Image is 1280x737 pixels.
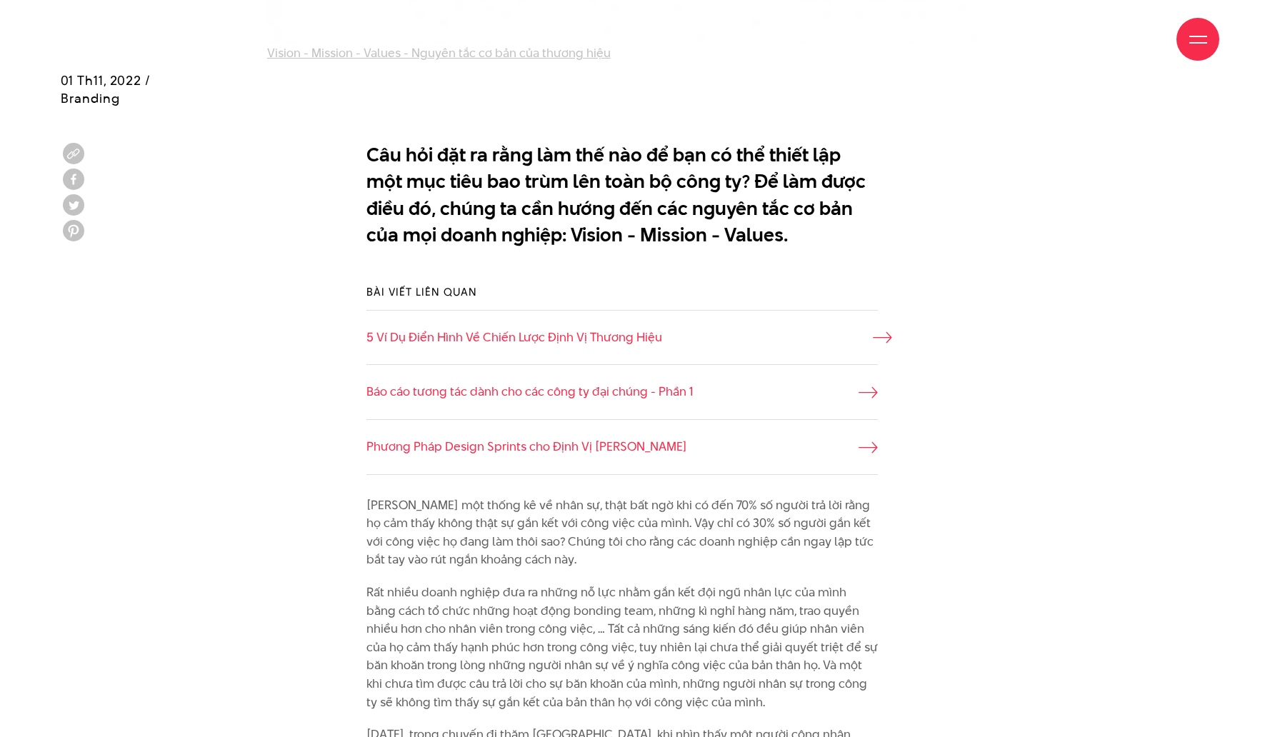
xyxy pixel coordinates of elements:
[366,383,878,401] a: Báo cáo tương tác dành cho các công ty đại chúng - Phần 1
[366,583,878,711] p: Rất nhiều doanh nghiệp đưa ra những nỗ lực nhằm gắn kết đội ngũ nhân lực của mình bằng cách tổ ch...
[366,496,878,569] p: [PERSON_NAME] một thống kê về nhân sự, thật bất ngờ khi có đến 70% số người trả lời rằng họ cảm t...
[366,438,878,456] a: Phương Pháp Design Sprints cho Định Vị [PERSON_NAME]
[366,141,878,249] p: Câu hỏi đặt ra rằng làm thế nào để bạn có thể thiết lập một mục tiêu bao trùm lên toàn bộ công ty...
[61,71,151,107] span: 01 Th11, 2022 / Branding
[366,329,878,347] a: 5 Ví Dụ Điển Hình Về Chiến Lược Định Vị Thương Hiệu
[366,284,878,299] h3: Bài viết liên quan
